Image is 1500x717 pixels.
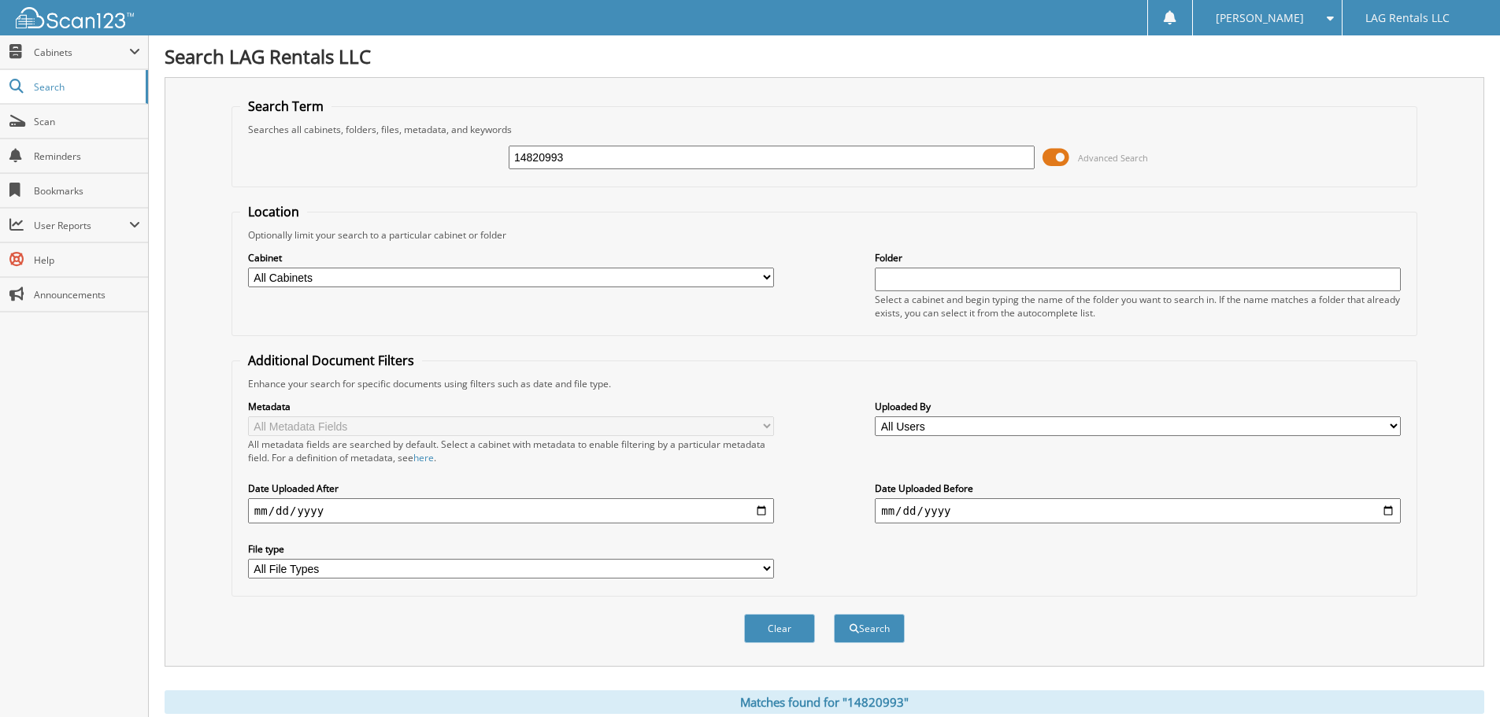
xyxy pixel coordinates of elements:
[875,498,1401,523] input: end
[248,400,774,413] label: Metadata
[34,184,140,198] span: Bookmarks
[34,115,140,128] span: Scan
[34,288,140,301] span: Announcements
[248,542,774,556] label: File type
[875,251,1401,264] label: Folder
[34,150,140,163] span: Reminders
[34,80,138,94] span: Search
[248,482,774,495] label: Date Uploaded After
[240,228,1409,242] div: Optionally limit your search to a particular cabinet or folder
[240,377,1409,390] div: Enhance your search for specific documents using filters such as date and file type.
[240,123,1409,136] div: Searches all cabinets, folders, files, metadata, and keywords
[34,46,129,59] span: Cabinets
[240,203,307,220] legend: Location
[165,690,1484,714] div: Matches found for "14820993"
[165,43,1484,69] h1: Search LAG Rentals LLC
[248,438,774,464] div: All metadata fields are searched by default. Select a cabinet with metadata to enable filtering b...
[1365,13,1450,23] span: LAG Rentals LLC
[248,251,774,264] label: Cabinet
[34,253,140,267] span: Help
[413,451,434,464] a: here
[875,400,1401,413] label: Uploaded By
[240,98,331,115] legend: Search Term
[1216,13,1304,23] span: [PERSON_NAME]
[34,219,129,232] span: User Reports
[744,614,815,643] button: Clear
[1421,641,1500,717] iframe: Chat Widget
[248,498,774,523] input: start
[1078,152,1148,164] span: Advanced Search
[834,614,905,643] button: Search
[240,352,422,369] legend: Additional Document Filters
[875,482,1401,495] label: Date Uploaded Before
[16,7,134,28] img: scan123-logo-white.svg
[875,293,1401,320] div: Select a cabinet and begin typing the name of the folder you want to search in. If the name match...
